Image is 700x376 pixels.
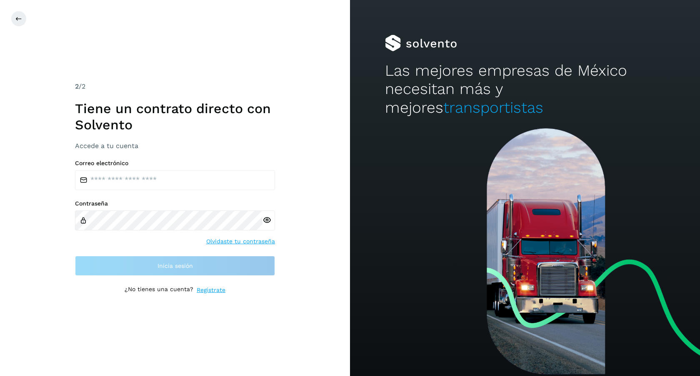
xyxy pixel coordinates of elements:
[206,237,275,246] a: Olvidaste tu contraseña
[443,99,543,116] span: transportistas
[75,160,275,167] label: Correo electrónico
[157,263,193,269] span: Inicia sesión
[75,82,275,92] div: /2
[75,82,79,90] span: 2
[197,286,225,294] a: Regístrate
[75,101,275,133] h1: Tiene un contrato directo con Solvento
[125,286,193,294] p: ¿No tienes una cuenta?
[75,200,275,207] label: Contraseña
[385,62,665,117] h2: Las mejores empresas de México necesitan más y mejores
[75,256,275,276] button: Inicia sesión
[75,142,275,150] h3: Accede a tu cuenta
